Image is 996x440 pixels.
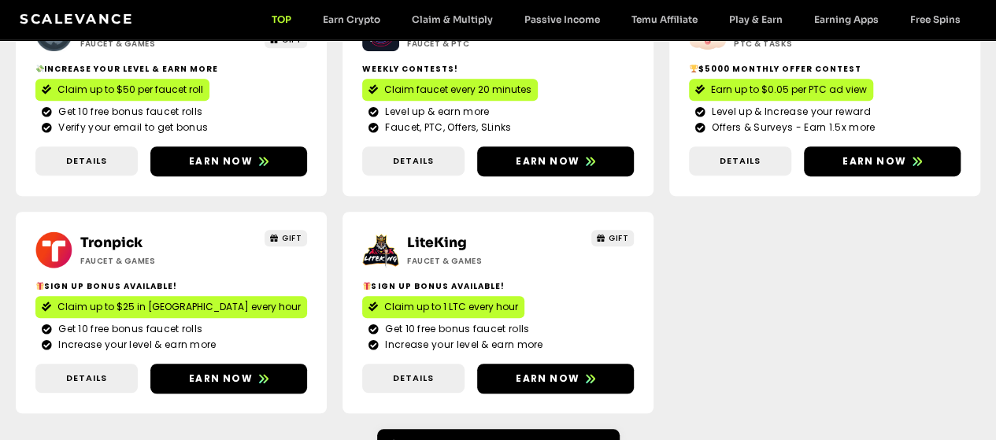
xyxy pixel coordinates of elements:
[720,154,761,168] span: Details
[798,13,894,25] a: Earning Apps
[66,154,107,168] span: Details
[384,83,531,97] span: Claim faucet every 20 minutes
[35,296,307,318] a: Claim up to $25 in [GEOGRAPHIC_DATA] every hour
[711,83,867,97] span: Earn up to $0.05 per PTC ad view
[509,13,616,25] a: Passive Income
[362,296,524,318] a: Claim up to 1 LTC every hour
[57,300,301,314] span: Claim up to $25 in [GEOGRAPHIC_DATA] every hour
[54,120,208,135] span: Verify your email to get bonus
[256,13,307,25] a: TOP
[689,63,961,75] h2: $5000 Monthly Offer contest
[35,146,138,176] a: Details
[713,13,798,25] a: Play & Earn
[282,232,302,244] span: GIFT
[407,38,549,50] h2: Faucet & PTC
[804,146,961,176] a: Earn now
[477,146,634,176] a: Earn now
[894,13,976,25] a: Free Spins
[189,372,253,386] span: Earn now
[20,11,133,27] a: Scalevance
[690,65,698,72] img: 🏆
[381,120,511,135] span: Faucet, PTC, Offers, SLinks
[734,38,876,50] h2: ptc & Tasks
[708,105,870,119] span: Level up & Increase your reward
[265,230,308,246] a: GIFT
[591,230,635,246] a: GIFT
[362,146,465,176] a: Details
[54,322,202,336] span: Get 10 free bonus faucet rolls
[407,255,549,267] h2: Faucet & Games
[36,65,44,72] img: 💸
[57,83,203,97] span: Claim up to $50 per faucet roll
[54,105,202,119] span: Get 10 free bonus faucet rolls
[362,280,634,292] h2: Sign Up Bonus Available!
[381,322,529,336] span: Get 10 free bonus faucet rolls
[362,79,538,101] a: Claim faucet every 20 minutes
[189,154,253,168] span: Earn now
[609,232,628,244] span: GIFT
[381,338,542,352] span: Increase your level & earn more
[689,79,873,101] a: Earn up to $0.05 per PTC ad view
[80,255,222,267] h2: Faucet & Games
[35,79,209,101] a: Claim up to $50 per faucet roll
[66,372,107,385] span: Details
[516,154,579,168] span: Earn now
[362,364,465,393] a: Details
[393,154,434,168] span: Details
[307,13,396,25] a: Earn Crypto
[363,282,371,290] img: 🎁
[80,38,222,50] h2: Faucet & Games
[362,63,634,75] h2: Weekly contests!
[35,364,138,393] a: Details
[256,13,976,25] nav: Menu
[396,13,509,25] a: Claim & Multiply
[35,280,307,292] h2: Sign Up Bonus Available!
[407,235,467,251] a: LiteKing
[381,105,489,119] span: Level up & earn more
[616,13,713,25] a: Temu Affiliate
[708,120,875,135] span: Offers & Surveys - Earn 1.5x more
[35,63,307,75] h2: Increase your level & earn more
[54,338,216,352] span: Increase your level & earn more
[150,364,307,394] a: Earn now
[842,154,906,168] span: Earn now
[477,364,634,394] a: Earn now
[80,235,143,251] a: Tronpick
[689,146,791,176] a: Details
[393,372,434,385] span: Details
[150,146,307,176] a: Earn now
[36,282,44,290] img: 🎁
[384,300,518,314] span: Claim up to 1 LTC every hour
[516,372,579,386] span: Earn now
